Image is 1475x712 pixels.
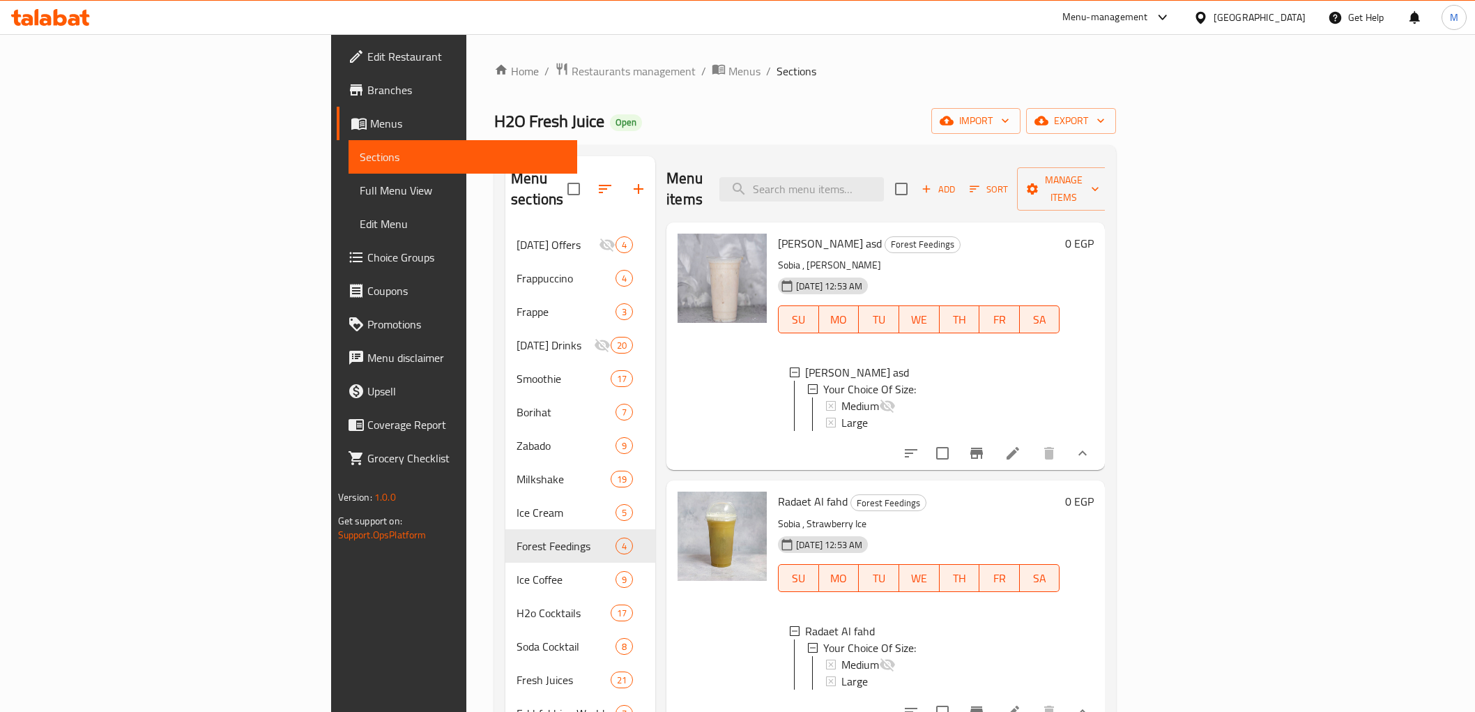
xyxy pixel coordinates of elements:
a: Menus [712,62,761,80]
a: Menus [337,107,577,140]
span: Coupons [367,282,566,299]
a: Edit menu item [1004,445,1021,462]
svg: Inactive section [599,236,616,253]
li: / [701,63,706,79]
span: 21 [611,674,632,687]
span: SA [1025,568,1055,589]
button: TH [940,564,980,592]
span: Choice Groups [367,249,566,266]
a: Promotions [337,308,577,341]
span: Version: [338,488,372,506]
span: TH [945,568,975,589]
button: WE [899,305,940,333]
button: SA [1020,305,1060,333]
button: Sort [966,179,1011,200]
span: Forest Feedings [517,538,616,554]
span: Zabado [517,437,616,454]
div: items [616,270,633,287]
div: items [616,504,633,521]
span: 1.0.0 [374,488,396,506]
span: 4 [616,540,632,553]
div: [DATE] Drinks20 [505,328,655,362]
span: 4 [616,238,632,252]
span: Milkshake [517,471,611,487]
div: Borihat7 [505,395,655,429]
a: Support.OpsPlatform [338,526,427,544]
span: Sections [777,63,816,79]
span: Large [841,673,868,690]
span: Forest Feedings [851,495,926,511]
h6: 0 EGP [1065,234,1094,253]
button: MO [819,564,859,592]
a: Upsell [337,374,577,408]
a: Coupons [337,274,577,308]
span: Edit Restaurant [367,48,566,65]
span: Medium [841,656,879,673]
span: SU [784,310,813,330]
span: Edit Menu [360,215,566,232]
span: [DATE] 12:53 AM [790,538,868,552]
li: / [766,63,771,79]
div: Forest Feedings4 [505,529,655,563]
span: Restaurants management [572,63,696,79]
span: WE [905,568,934,589]
button: export [1026,108,1116,134]
span: 5 [616,506,632,520]
span: Sections [360,149,566,165]
div: Frappe3 [505,295,655,328]
div: H2o Cocktails17 [505,596,655,630]
span: [DATE] 12:53 AM [790,280,868,293]
button: Add [916,179,961,200]
span: export [1037,112,1105,130]
div: items [616,538,633,554]
span: Medium [841,397,879,414]
img: Radaet Al fahd [678,492,767,581]
span: 9 [616,573,632,586]
a: Grocery Checklist [337,441,577,475]
span: Radaet Al fahd [805,623,875,639]
h6: 0 EGP [1065,492,1094,511]
span: Get support on: [338,512,402,530]
span: Frappe [517,303,616,320]
button: SA [1020,564,1060,592]
button: TU [859,564,899,592]
button: TH [940,305,980,333]
span: 20 [611,339,632,352]
span: FR [985,568,1014,589]
span: Upsell [367,383,566,400]
span: 7 [616,406,632,419]
a: Coverage Report [337,408,577,441]
svg: Hidden [879,656,896,673]
span: Open [610,116,642,128]
span: Your Choice Of Size: [823,381,916,397]
span: Coverage Report [367,416,566,433]
div: Fresh Juices [517,672,611,688]
a: Choice Groups [337,241,577,274]
p: Sobia , [PERSON_NAME] [778,257,1060,274]
div: Open [610,114,642,131]
span: [PERSON_NAME] asd [778,233,882,254]
button: show more [1066,437,1099,470]
span: Select section [887,174,916,204]
div: items [616,404,633,421]
span: WE [905,310,934,330]
span: Frappuccino [517,270,616,287]
span: 8 [616,640,632,653]
button: FR [979,305,1020,333]
button: WE [899,564,940,592]
button: MO [819,305,859,333]
span: Ice Cream [517,504,616,521]
button: SU [778,305,819,333]
span: Branches [367,82,566,98]
span: Sort [970,181,1008,197]
input: search [719,177,884,202]
div: items [616,303,633,320]
span: Menus [370,115,566,132]
button: Add section [622,172,655,206]
div: items [611,337,633,354]
span: Borihat [517,404,616,421]
div: items [616,638,633,655]
a: Edit Menu [349,207,577,241]
span: 17 [611,607,632,620]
